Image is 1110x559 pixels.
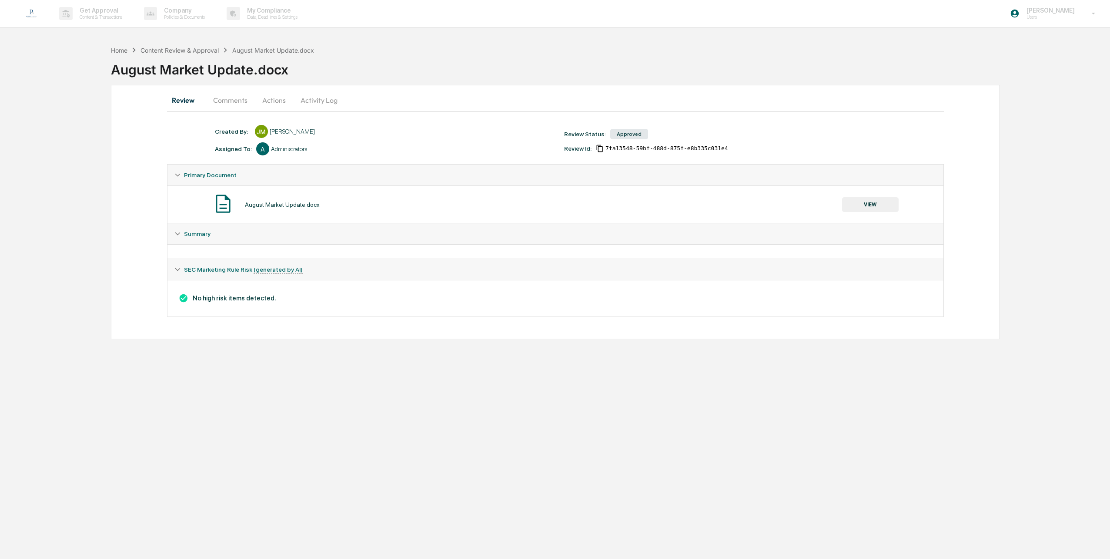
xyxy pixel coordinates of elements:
button: Actions [254,90,294,111]
h3: No high risk items detected. [174,293,936,303]
p: Users [1020,14,1079,20]
div: Content Review & Approval [140,47,219,54]
div: Review Status: [564,131,606,138]
u: (generated by AI) [254,266,303,273]
span: Summary [184,230,211,237]
div: Summary [167,244,943,259]
span: Primary Document [184,172,237,178]
div: Primary Document [167,165,943,185]
div: Review Id: [564,145,592,152]
p: Policies & Documents [157,14,209,20]
img: logo [21,3,42,24]
span: 7fa13548-59bf-488d-875f-e8b335c031e4 [605,145,728,152]
button: VIEW [842,197,899,212]
div: A [256,142,269,155]
div: [PERSON_NAME] [270,128,315,135]
p: Data, Deadlines & Settings [240,14,302,20]
div: Assigned To: [215,145,252,152]
div: Created By: ‎ ‎ [215,128,251,135]
p: Content & Transactions [73,14,127,20]
div: Approved [610,129,648,139]
div: August Market Update.docx [245,201,320,208]
p: My Compliance [240,7,302,14]
div: JM [255,125,268,138]
div: August Market Update.docx [232,47,314,54]
button: Review [167,90,206,111]
button: Activity Log [294,90,344,111]
div: SEC Marketing Rule Risk (generated by AI) [167,259,943,280]
p: Company [157,7,209,14]
div: Home [111,47,127,54]
div: Primary Document [167,185,943,223]
div: August Market Update.docx [111,55,1110,77]
button: Comments [206,90,254,111]
div: secondary tabs example [167,90,944,111]
div: Summary [167,223,943,244]
div: Administrators [271,145,307,152]
div: SEC Marketing Rule Risk (generated by AI) [167,280,943,317]
p: Get Approval [73,7,127,14]
p: [PERSON_NAME] [1020,7,1079,14]
span: SEC Marketing Rule Risk [184,266,303,273]
img: Document Icon [212,193,234,215]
